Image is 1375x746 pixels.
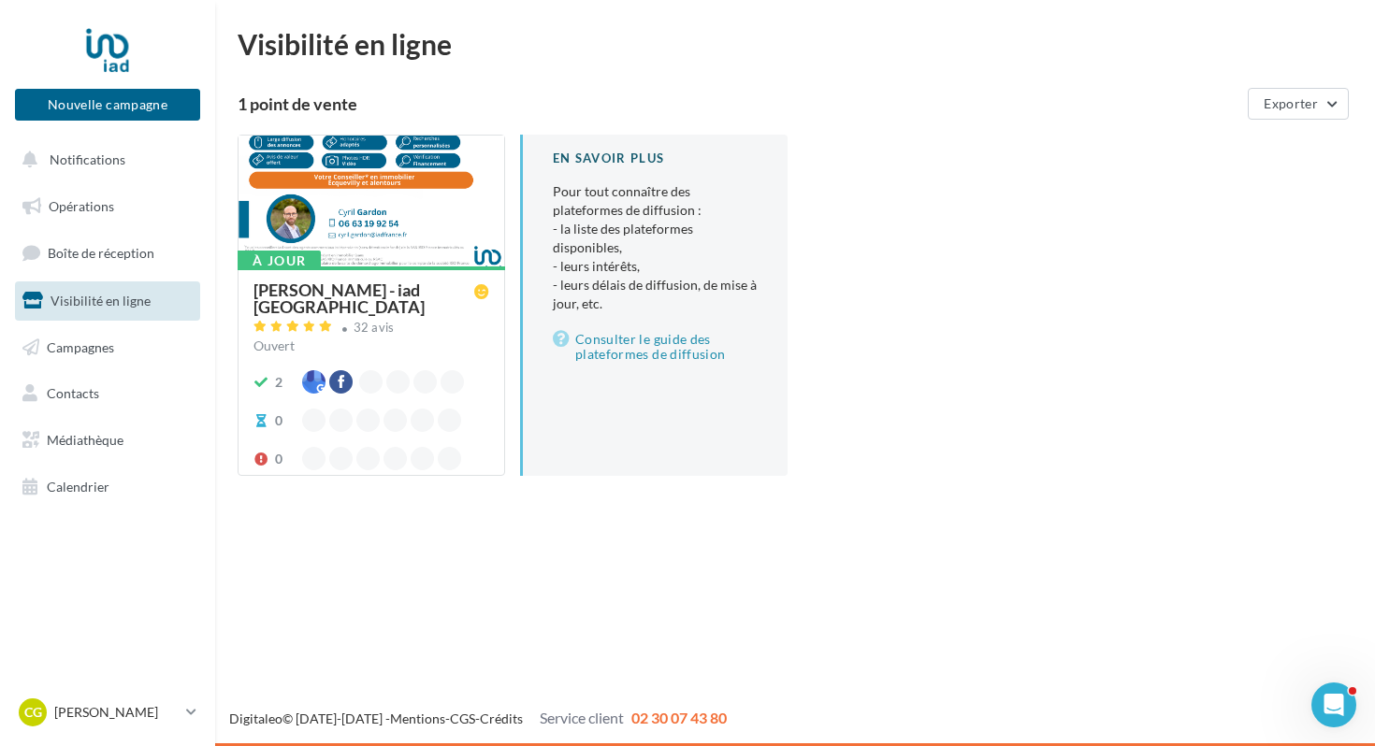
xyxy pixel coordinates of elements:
[229,710,727,726] span: © [DATE]-[DATE] - - -
[47,385,99,401] span: Contacts
[553,257,758,276] li: - leurs intérêts,
[15,695,200,730] a: CG [PERSON_NAME]
[631,709,727,726] span: 02 30 07 43 80
[238,95,1240,112] div: 1 point de vente
[553,182,758,313] p: Pour tout connaître des plateformes de diffusion :
[47,338,114,354] span: Campagnes
[354,322,395,334] div: 32 avis
[1264,95,1318,111] span: Exporter
[47,432,123,448] span: Médiathèque
[253,281,474,315] div: [PERSON_NAME] - iad [GEOGRAPHIC_DATA]
[238,251,321,271] div: À jour
[15,89,200,121] button: Nouvelle campagne
[49,198,114,214] span: Opérations
[553,276,758,313] li: - leurs délais de diffusion, de mise à jour, etc.
[480,710,523,726] a: Crédits
[1248,88,1349,120] button: Exporter
[553,220,758,257] li: - la liste des plateformes disponibles,
[11,233,204,273] a: Boîte de réception
[553,150,758,167] div: En savoir plus
[275,373,282,392] div: 2
[11,421,204,460] a: Médiathèque
[11,140,196,179] button: Notifications
[1311,682,1356,727] iframe: Intercom live chat
[238,30,1353,58] div: Visibilité en ligne
[553,328,758,366] a: Consulter le guide des plateformes de diffusion
[540,709,624,726] span: Service client
[275,411,282,430] div: 0
[253,337,295,353] span: Ouvert
[390,710,445,726] a: Mentions
[275,450,282,468] div: 0
[450,710,475,726] a: CGS
[54,703,179,722] p: [PERSON_NAME]
[48,245,154,261] span: Boîte de réception
[11,467,204,507] a: Calendrier
[229,710,282,726] a: Digitaleo
[11,328,204,367] a: Campagnes
[11,187,204,226] a: Opérations
[11,281,204,321] a: Visibilité en ligne
[11,374,204,413] a: Contacts
[50,151,125,167] span: Notifications
[47,479,109,495] span: Calendrier
[24,703,42,722] span: CG
[253,318,489,340] a: 32 avis
[51,293,151,308] span: Visibilité en ligne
